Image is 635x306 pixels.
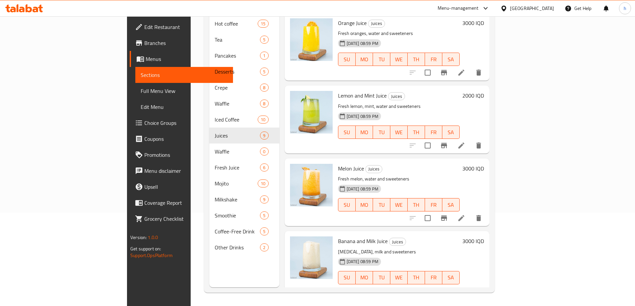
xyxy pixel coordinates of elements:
div: Coffee-Free Drink5 [209,223,279,239]
span: Pancakes [215,52,260,60]
span: Crepe [215,84,260,92]
span: MO [358,273,370,282]
div: items [260,148,268,155]
span: Edit Restaurant [144,23,228,31]
button: FR [425,271,442,284]
div: Iced Coffee [215,116,258,124]
span: Melon Juice [338,163,364,173]
div: Crepe8 [209,80,279,96]
button: Branch-specific-item [436,65,452,81]
span: 8 [260,85,268,91]
span: Fresh Juice [215,163,260,171]
span: WE [393,55,405,64]
span: 5 [260,228,268,235]
button: delete [471,138,487,153]
button: delete [471,65,487,81]
img: Melon Juice [290,164,333,206]
div: Pancakes1 [209,48,279,64]
span: Coffee-Free Drink [215,227,260,235]
a: Menus [130,51,233,67]
p: Fresh melon, water and sweeteners [338,175,460,183]
button: TU [373,271,390,284]
button: FR [425,53,442,66]
button: SA [442,271,460,284]
div: Waffle8 [209,96,279,112]
h6: 2000 IQD [462,91,484,100]
span: 10 [258,117,268,123]
div: Fresh Juice6 [209,159,279,175]
h6: 3000 IQD [462,18,484,28]
span: Other Drinks [215,243,260,251]
button: TU [373,198,390,211]
a: Coverage Report [130,195,233,211]
a: Sections [135,67,233,83]
span: FR [428,55,440,64]
div: items [260,227,268,235]
span: Promotions [144,151,228,159]
span: 9 [260,133,268,139]
span: [DATE] 08:59 PM [344,186,381,192]
span: Select to update [421,66,435,80]
span: Edit Menu [141,103,228,111]
div: Iced Coffee10 [209,112,279,128]
div: items [260,132,268,140]
button: SA [442,53,460,66]
a: Edit menu item [457,69,465,77]
span: Tea [215,36,260,44]
span: FR [428,200,440,210]
a: Grocery Checklist [130,211,233,227]
span: Hot coffee [215,20,258,28]
div: items [260,68,268,76]
span: TH [410,273,422,282]
span: Get support on: [130,244,161,253]
a: Support.OpsPlatform [130,251,173,260]
div: Juices [388,92,405,100]
div: Smoothie [215,211,260,219]
button: TH [408,271,425,284]
div: Other Drinks2 [209,239,279,255]
a: Upsell [130,179,233,195]
span: FR [428,128,440,137]
button: MO [356,126,373,139]
div: [GEOGRAPHIC_DATA] [510,5,554,12]
div: Milkshake [215,195,260,203]
p: Fresh lemon, mint, water and sweeteners [338,102,460,111]
span: Waffle [215,100,260,108]
img: Lemon and Mint Juice [290,91,333,134]
div: items [260,243,268,251]
span: 2 [260,244,268,251]
span: 5 [260,212,268,219]
span: Juices [389,238,406,246]
button: MO [356,53,373,66]
button: FR [425,198,442,211]
button: SU [338,271,356,284]
span: TU [376,128,388,137]
span: TH [410,200,422,210]
span: Select to update [421,284,435,298]
div: items [260,100,268,108]
span: Choice Groups [144,119,228,127]
img: Banana and Milk Juice [290,236,333,279]
button: SU [338,126,356,139]
span: Full Menu View [141,87,228,95]
a: Full Menu View [135,83,233,99]
div: Hot coffee15 [209,16,279,32]
h6: 3000 IQD [462,164,484,173]
span: h [624,5,626,12]
span: Lemon and Mint Juice [338,91,387,101]
a: Promotions [130,147,233,163]
span: SA [445,273,457,282]
div: Mojito [215,179,258,187]
button: SA [442,126,460,139]
span: Version: [130,233,147,242]
span: 6 [260,164,268,171]
span: SA [445,128,457,137]
button: TH [408,198,425,211]
span: SU [341,55,353,64]
span: Coupons [144,135,228,143]
button: SA [442,198,460,211]
a: Edit Restaurant [130,19,233,35]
